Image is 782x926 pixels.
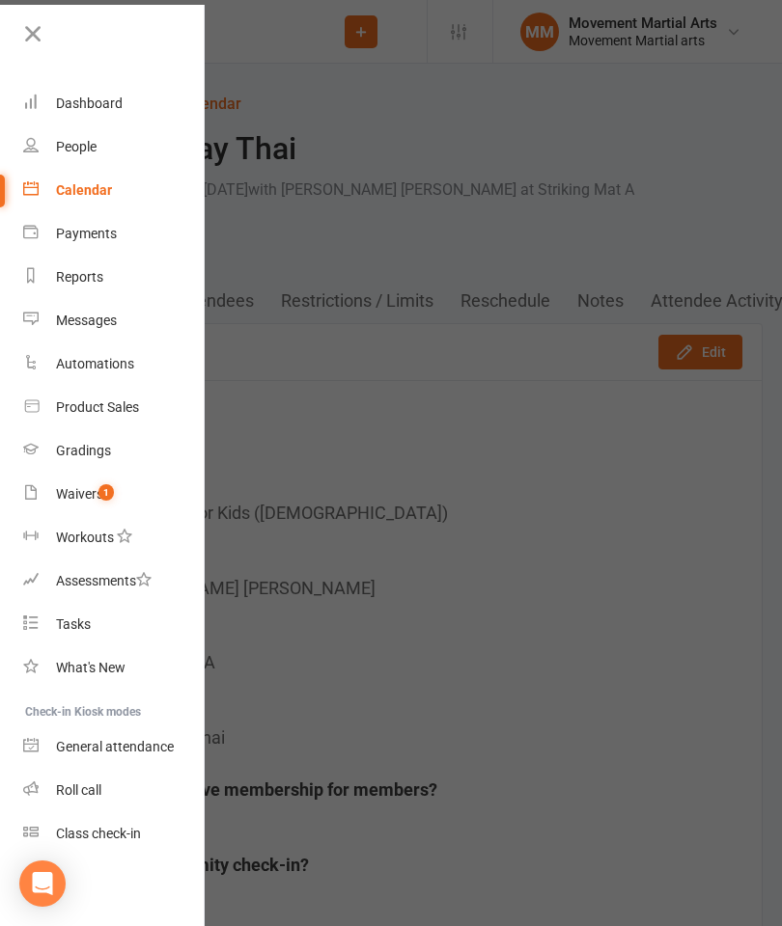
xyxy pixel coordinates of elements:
[56,826,141,841] div: Class check-in
[23,603,206,646] a: Tasks
[23,386,206,429] a: Product Sales
[23,516,206,559] a: Workouts
[23,212,206,256] a: Payments
[23,125,206,169] a: People
[19,860,66,907] div: Open Intercom Messenger
[56,660,126,675] div: What's New
[23,342,206,386] a: Automations
[56,486,103,502] div: Waivers
[23,82,206,125] a: Dashboard
[23,169,206,212] a: Calendar
[56,782,101,798] div: Roll call
[23,646,206,690] a: What's New
[23,725,206,769] a: General attendance kiosk mode
[56,443,111,458] div: Gradings
[56,313,117,328] div: Messages
[23,559,206,603] a: Assessments
[56,269,103,285] div: Reports
[23,299,206,342] a: Messages
[23,473,206,516] a: Waivers 1
[56,356,134,371] div: Automations
[23,256,206,299] a: Reports
[56,226,117,241] div: Payments
[56,139,97,154] div: People
[56,399,139,415] div: Product Sales
[56,739,174,754] div: General attendance
[23,812,206,856] a: Class kiosk mode
[23,429,206,473] a: Gradings
[56,616,91,632] div: Tasks
[56,182,112,198] div: Calendar
[98,484,114,501] span: 1
[56,95,123,111] div: Dashboard
[56,530,114,545] div: Workouts
[23,769,206,812] a: Roll call
[56,573,152,588] div: Assessments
